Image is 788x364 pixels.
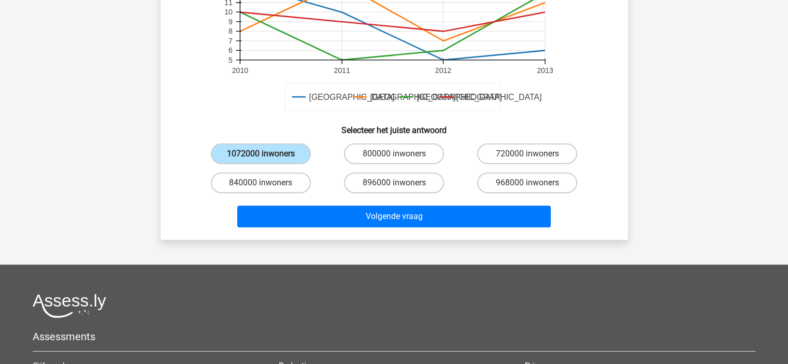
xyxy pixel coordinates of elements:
[334,66,350,75] text: 2011
[224,8,233,17] text: 10
[211,172,311,193] label: 840000 inwoners
[228,46,232,54] text: 6
[237,206,551,227] button: Volgende vraag
[177,117,611,135] h6: Selecteer het juiste antwoord
[33,294,106,318] img: Assessly logo
[228,37,232,45] text: 7
[228,56,232,64] text: 5
[232,66,248,75] text: 2010
[417,93,502,102] text: [GEOGRAPHIC_DATA]
[435,66,451,75] text: 2012
[33,330,755,343] h5: Assessments
[309,93,394,102] text: [GEOGRAPHIC_DATA]
[228,27,232,36] text: 8
[456,93,541,102] text: [GEOGRAPHIC_DATA]
[537,66,553,75] text: 2013
[228,18,232,26] text: 9
[477,143,577,164] label: 720000 inwoners
[344,172,444,193] label: 896000 inwoners
[477,172,577,193] label: 968000 inwoners
[370,93,455,102] text: [GEOGRAPHIC_DATA]
[211,143,311,164] label: 1072000 inwoners
[344,143,444,164] label: 800000 inwoners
